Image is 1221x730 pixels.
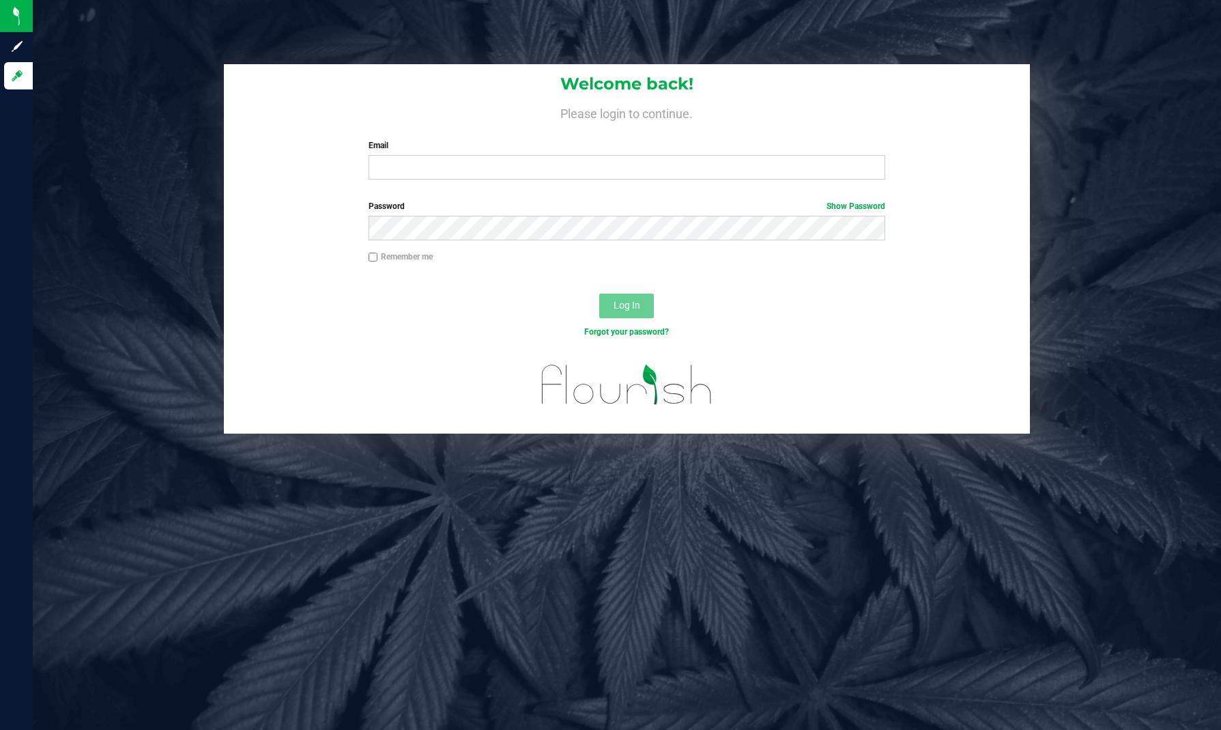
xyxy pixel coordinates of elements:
[584,327,669,337] a: Forgot your password?
[827,201,885,211] a: Show Password
[526,352,728,417] img: flourish_logo.svg
[369,201,405,211] span: Password
[369,253,378,262] input: Remember me
[599,294,654,318] button: Log In
[224,75,1030,93] h1: Welcome back!
[369,251,433,263] label: Remember me
[10,69,24,83] inline-svg: Log in
[10,40,24,53] inline-svg: Sign up
[224,104,1030,120] h4: Please login to continue.
[369,139,885,152] label: Email
[614,300,640,311] span: Log In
